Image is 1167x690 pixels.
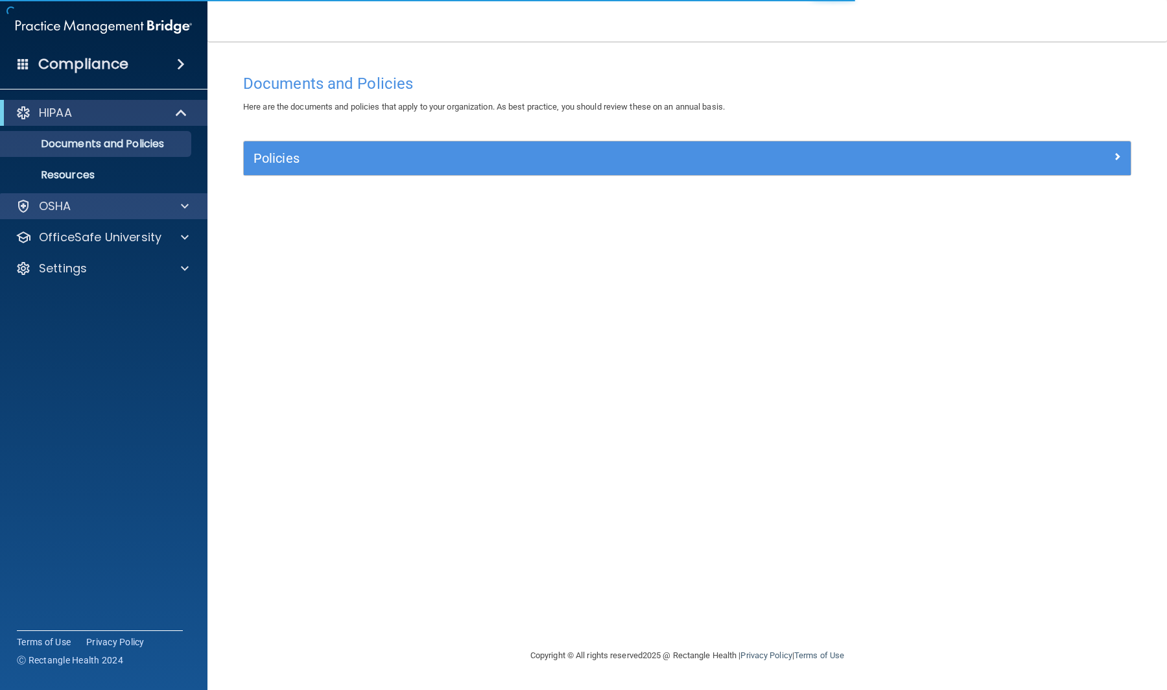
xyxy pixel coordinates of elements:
a: Settings [16,261,189,276]
a: OfficeSafe University [16,230,189,245]
p: Documents and Policies [8,137,185,150]
a: HIPAA [16,105,188,121]
p: OfficeSafe University [39,230,161,245]
span: Here are the documents and policies that apply to your organization. As best practice, you should... [243,102,725,112]
p: Resources [8,169,185,182]
a: OSHA [16,198,189,214]
p: OSHA [39,198,71,214]
a: Terms of Use [17,636,71,648]
a: Privacy Policy [740,650,792,660]
div: Copyright © All rights reserved 2025 @ Rectangle Health | | [451,635,924,676]
h4: Documents and Policies [243,75,1131,92]
img: PMB logo [16,14,192,40]
a: Terms of Use [794,650,844,660]
h5: Policies [253,151,899,165]
iframe: Drift Widget Chat Controller [943,598,1151,650]
a: Privacy Policy [86,636,145,648]
a: Policies [253,148,1121,169]
p: HIPAA [39,105,72,121]
p: Settings [39,261,87,276]
h4: Compliance [38,55,128,73]
span: Ⓒ Rectangle Health 2024 [17,654,123,667]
